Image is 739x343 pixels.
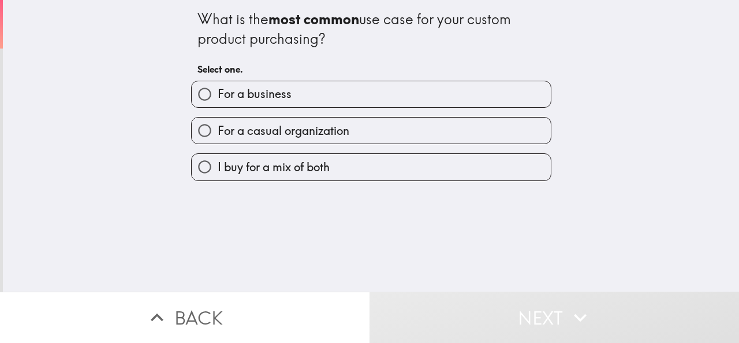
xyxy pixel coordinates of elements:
button: Next [369,292,739,343]
b: most common [268,10,359,28]
button: For a casual organization [192,118,551,144]
button: For a business [192,81,551,107]
h6: Select one. [197,63,545,76]
div: What is the use case for your custom product purchasing? [197,10,545,48]
button: I buy for a mix of both [192,154,551,180]
span: I buy for a mix of both [218,159,330,175]
span: For a casual organization [218,123,349,139]
span: For a business [218,86,292,102]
